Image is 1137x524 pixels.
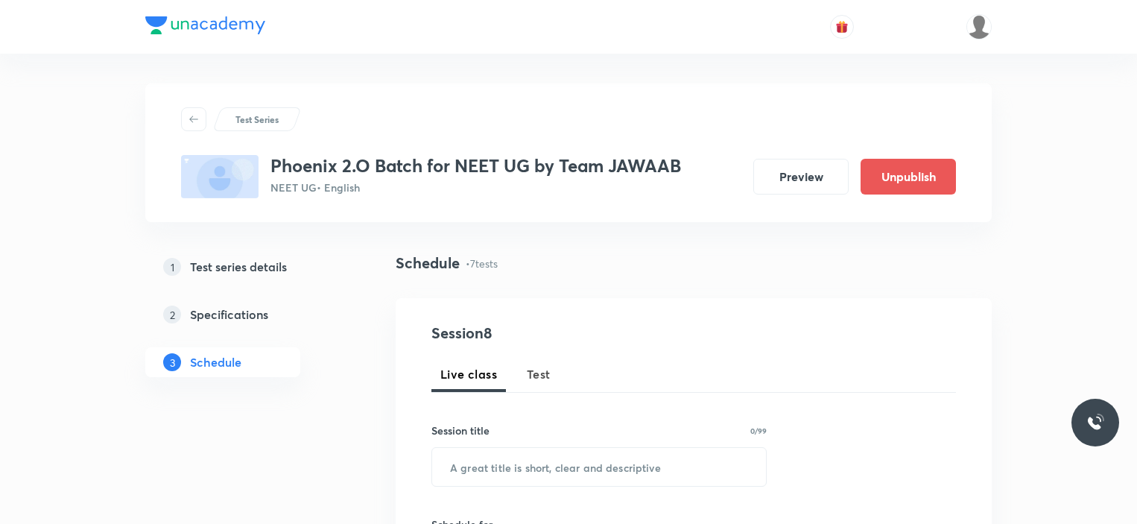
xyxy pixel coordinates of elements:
h5: Test series details [190,258,287,276]
p: 2 [163,306,181,323]
p: 3 [163,353,181,371]
img: fallback-thumbnail.png [181,155,259,198]
a: 1Test series details [145,252,348,282]
button: Preview [753,159,849,195]
img: Company Logo [145,16,265,34]
p: • 7 tests [466,256,498,271]
a: Company Logo [145,16,265,38]
img: Organic Chemistry [966,14,992,40]
p: 1 [163,258,181,276]
a: 2Specifications [145,300,348,329]
p: Test Series [235,113,279,126]
button: Unpublish [861,159,956,195]
img: avatar [835,20,849,34]
h3: Phoenix 2.O Batch for NEET UG by Team JAWAAB [270,155,681,177]
h6: Session title [431,423,490,438]
p: NEET UG • English [270,180,681,195]
p: 0/99 [750,427,767,435]
span: Test [527,365,551,383]
h4: Session 8 [431,322,703,344]
h4: Schedule [396,252,460,274]
img: ttu [1086,414,1104,432]
button: avatar [830,15,854,39]
h5: Schedule [190,353,241,371]
input: A great title is short, clear and descriptive [432,448,766,486]
h5: Specifications [190,306,268,323]
span: Live class [440,365,497,383]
